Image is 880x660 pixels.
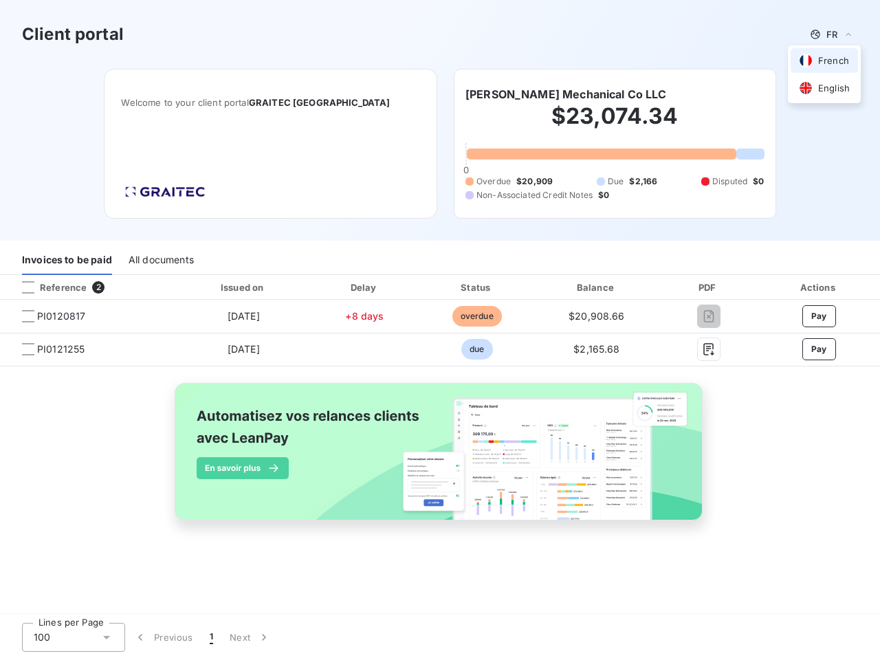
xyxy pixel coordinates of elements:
[92,281,104,294] span: 2
[34,630,50,644] span: 100
[818,54,849,67] span: French
[228,343,260,355] span: [DATE]
[753,175,764,188] span: $0
[760,280,877,294] div: Actions
[712,175,747,188] span: Disputed
[180,280,307,294] div: Issued on
[201,623,221,652] button: 1
[452,306,502,327] span: overdue
[569,310,625,322] span: $20,908.66
[465,102,764,144] h2: $23,074.34
[312,280,417,294] div: Delay
[662,280,756,294] div: PDF
[22,246,112,275] div: Invoices to be paid
[818,82,850,95] span: English
[537,280,656,294] div: Balance
[37,309,85,323] span: PI0120817
[463,164,469,175] span: 0
[802,305,836,327] button: Pay
[465,86,667,102] h6: [PERSON_NAME] Mechanical Co LLC
[516,175,553,188] span: $20,909
[37,342,85,356] span: PI0121255
[162,375,718,544] img: banner
[125,623,201,652] button: Previous
[11,281,87,294] div: Reference
[210,630,213,644] span: 1
[22,22,124,47] h3: Client portal
[826,29,837,40] span: FR
[422,280,531,294] div: Status
[121,97,420,108] span: Welcome to your client portal
[461,339,492,360] span: due
[121,182,209,201] img: Company logo
[608,175,624,188] span: Due
[598,189,609,201] span: $0
[476,175,511,188] span: Overdue
[629,175,657,188] span: $2,166
[221,623,279,652] button: Next
[573,343,619,355] span: $2,165.68
[249,97,390,108] span: GRAITEC [GEOGRAPHIC_DATA]
[476,189,593,201] span: Non-Associated Credit Notes
[802,338,836,360] button: Pay
[129,246,194,275] div: All documents
[345,310,384,322] span: +8 days
[228,310,260,322] span: [DATE]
